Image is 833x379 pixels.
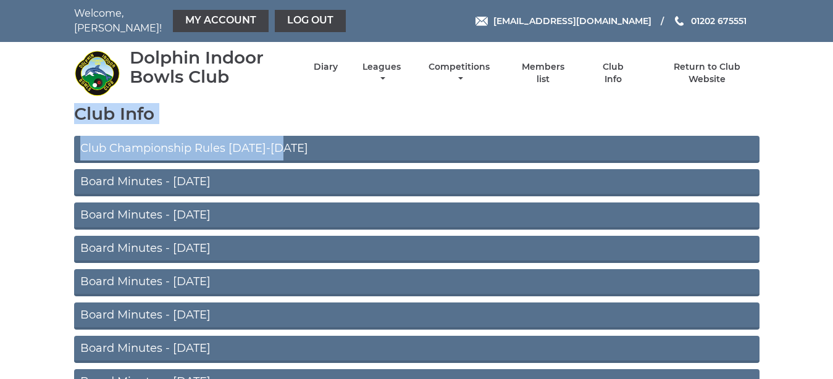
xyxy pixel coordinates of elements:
a: Competitions [426,61,493,85]
a: Return to Club Website [655,61,759,85]
div: Dolphin Indoor Bowls Club [130,48,292,86]
a: Board Minutes - [DATE] [74,202,760,230]
h1: Club Info [74,104,760,123]
a: Email [EMAIL_ADDRESS][DOMAIN_NAME] [475,14,651,28]
img: Dolphin Indoor Bowls Club [74,50,120,96]
span: 01202 675551 [691,15,747,27]
span: [EMAIL_ADDRESS][DOMAIN_NAME] [493,15,651,27]
a: Board Minutes - [DATE] [74,269,760,296]
a: My Account [173,10,269,32]
img: Phone us [675,16,684,26]
img: Email [475,17,488,26]
nav: Welcome, [PERSON_NAME]! [74,6,349,36]
a: Log out [275,10,346,32]
a: Club Championship Rules [DATE]-[DATE] [74,136,760,163]
a: Diary [314,61,338,73]
a: Board Minutes - [DATE] [74,169,760,196]
a: Club Info [593,61,634,85]
a: Members list [514,61,571,85]
a: Board Minutes - [DATE] [74,336,760,363]
a: Leagues [359,61,404,85]
a: Board Minutes - [DATE] [74,302,760,330]
a: Phone us 01202 675551 [673,14,747,28]
a: Board Minutes - [DATE] [74,236,760,263]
